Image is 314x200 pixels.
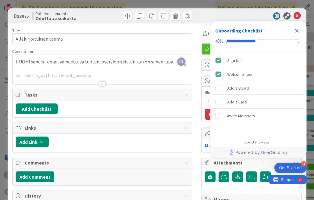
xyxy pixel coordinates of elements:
span: IN [177,57,186,66]
label: Title [12,28,20,33]
label: Blocked Reason [205,90,234,95]
div: Add a Card [227,98,247,106]
span: ID [12,12,29,20]
div: Sign Up is complete. [213,54,304,67]
div: Close Checklist [292,26,302,35]
span: Attachments [214,159,291,166]
div: Welcome Tour is complete. [213,68,304,81]
span: Support [13,1,27,8]
p: HUOM! sender_email vaihdettava tuotantoversioon sitten kun on siihen lupa. [16,58,189,65]
div: Footer [210,147,306,158]
div: Open Get Started checklist, remaining modules: 3 [274,163,306,173]
input: type card name here... [12,33,192,44]
div: Do not show again [244,140,273,145]
span: History [25,192,181,199]
span: Comments [25,159,181,166]
div: 9+ [30,2,33,7]
a: Manage Custom Fields [205,143,251,149]
div: 40% [215,38,223,44]
div: Add a Card is incomplete. [213,95,304,109]
span: Owner [208,30,222,37]
span: Tasks [25,91,181,98]
b: Odottaa asiakasta [35,16,77,21]
a: Powered by UserGuiding [213,147,303,158]
button: Block [205,109,225,120]
button: Add Comment [16,171,54,182]
div: Checklist progress: 40% [215,38,302,44]
span: Description [12,49,33,54]
div: Get Started [279,165,302,171]
b: 23075 [17,13,29,19]
div: Welcome Tour [227,71,253,78]
span: Links [25,124,181,131]
span: Powered by UserGuiding [235,149,287,156]
div: Add a Board is incomplete. [213,82,304,95]
button: Add Link [16,137,49,147]
span: Datatyön seuranta [35,11,77,16]
div: Invite Members is incomplete. [213,109,304,122]
div: Checklist Container [210,21,306,158]
div: Sign Up [227,57,241,64]
button: Add Checklist [16,103,58,114]
div: Onboarding Checklist [215,27,263,34]
div: Invite Members [227,112,255,119]
div: Checklist items [210,51,306,136]
div: Add a Board [227,85,249,92]
div: 3 [301,161,306,167]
